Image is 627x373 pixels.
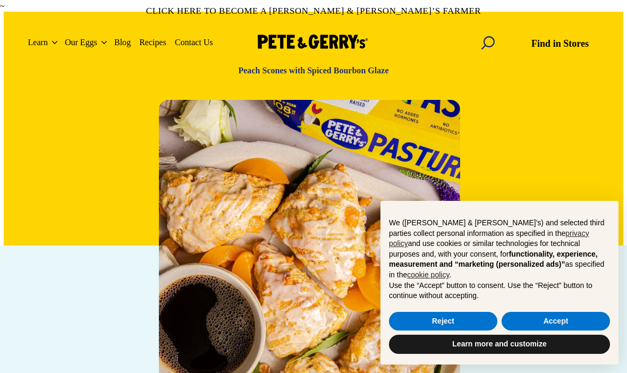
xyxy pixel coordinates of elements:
[389,335,610,354] button: Learn more and customize
[28,36,48,49] span: Learn
[135,29,171,56] a: Recipes
[262,54,286,87] span: Scones
[24,29,52,56] a: Learn
[368,54,388,87] span: Glaze
[389,281,610,301] p: Use the “Accept” button to consent. Use the “Reject” button to continue without accepting.
[334,54,366,87] span: Bourbon
[101,41,107,45] button: Open the dropdown menu for Our Eggs
[61,29,101,56] a: Our Eggs
[175,36,213,49] span: Contact Us
[65,36,97,49] span: Our Eggs
[389,312,497,331] button: Reject
[531,37,589,51] span: Find in Stores
[139,36,166,49] span: Recipes
[238,54,260,87] span: Peach
[110,29,135,56] a: Blog
[517,29,604,56] a: Find in Stores
[52,41,57,45] button: Open the dropdown menu for Learn
[171,29,217,56] a: Contact Us
[307,54,331,87] span: Spiced
[502,312,610,331] button: Accept
[389,218,610,281] p: We ([PERSON_NAME] & [PERSON_NAME]'s) and selected third parties collect personal information as s...
[289,54,305,87] span: with
[114,36,131,49] span: Blog
[407,270,449,279] a: cookie policy
[470,29,506,56] input: Search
